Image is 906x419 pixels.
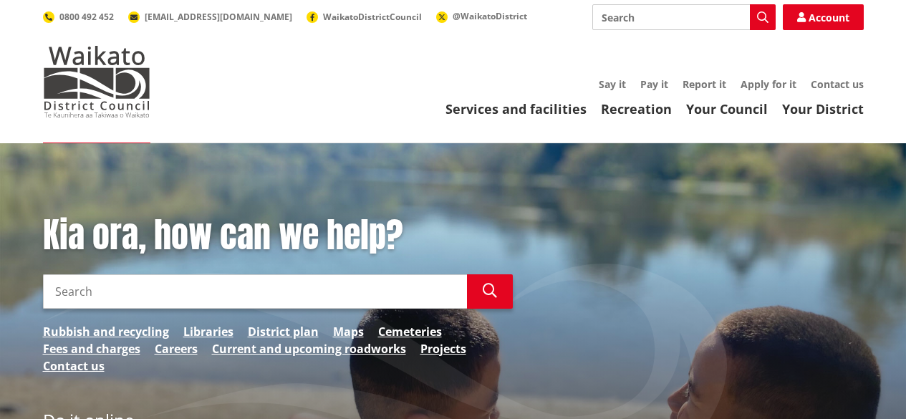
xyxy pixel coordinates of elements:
[811,77,864,91] a: Contact us
[43,11,114,23] a: 0800 492 452
[436,10,527,22] a: @WaikatoDistrict
[445,100,587,117] a: Services and facilities
[333,323,364,340] a: Maps
[145,11,292,23] span: [EMAIL_ADDRESS][DOMAIN_NAME]
[741,77,796,91] a: Apply for it
[601,100,672,117] a: Recreation
[43,323,169,340] a: Rubbish and recycling
[183,323,233,340] a: Libraries
[307,11,422,23] a: WaikatoDistrictCouncil
[43,215,513,256] h1: Kia ora, how can we help?
[592,4,776,30] input: Search input
[640,77,668,91] a: Pay it
[378,323,442,340] a: Cemeteries
[43,274,467,309] input: Search input
[43,357,105,375] a: Contact us
[155,340,198,357] a: Careers
[59,11,114,23] span: 0800 492 452
[248,323,319,340] a: District plan
[782,100,864,117] a: Your District
[43,340,140,357] a: Fees and charges
[683,77,726,91] a: Report it
[599,77,626,91] a: Say it
[420,340,466,357] a: Projects
[686,100,768,117] a: Your Council
[212,340,406,357] a: Current and upcoming roadworks
[128,11,292,23] a: [EMAIL_ADDRESS][DOMAIN_NAME]
[323,11,422,23] span: WaikatoDistrictCouncil
[783,4,864,30] a: Account
[453,10,527,22] span: @WaikatoDistrict
[43,46,150,117] img: Waikato District Council - Te Kaunihera aa Takiwaa o Waikato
